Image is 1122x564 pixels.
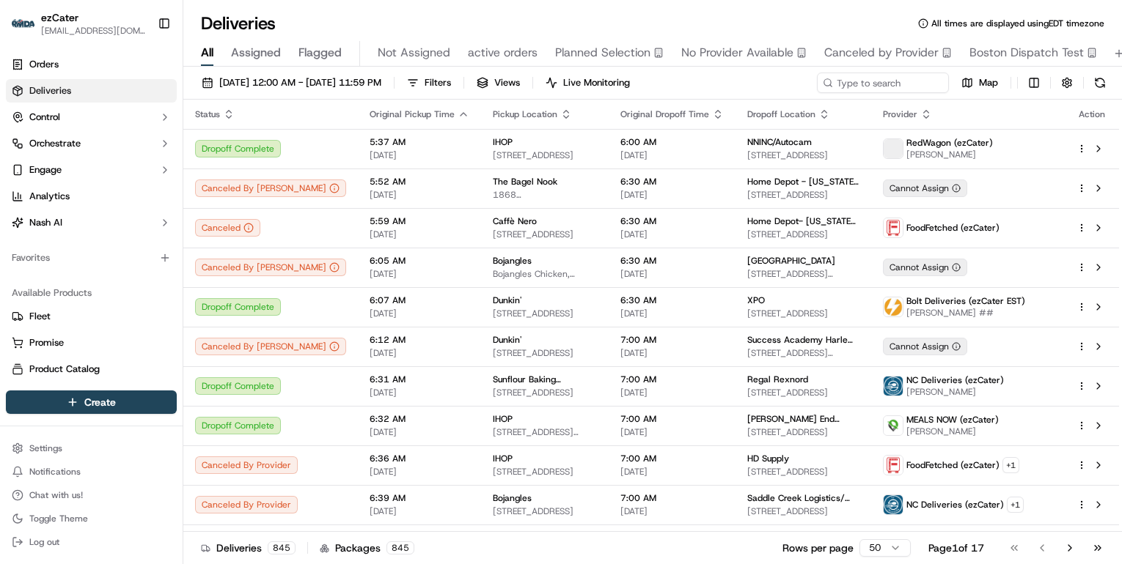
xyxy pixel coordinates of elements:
span: [STREET_ADDRESS] [747,387,859,398]
div: Canceled By [PERSON_NAME] [195,179,346,197]
p: Rows per page [782,541,854,555]
span: [DATE] [620,466,724,478]
span: 6:39 AM [370,492,469,504]
span: Fleet [29,310,51,323]
span: Toggle Theme [29,513,88,524]
span: Bojangles Chicken, [STREET_ADDRESS][PERSON_NAME] [493,268,597,280]
span: [DATE] [370,387,469,398]
span: [DATE] [370,149,469,161]
img: NCDeliveries.png [884,376,903,396]
span: Original Pickup Time [370,108,455,120]
div: Deliveries [201,541,296,555]
span: [DATE] [620,347,724,359]
span: [DATE] [620,505,724,517]
button: Views [470,73,527,93]
span: Bojangles [493,255,532,267]
span: Not Assigned [378,44,450,62]
span: [DATE] [370,505,469,517]
button: Cannot Assign [883,179,967,197]
button: Log out [6,532,177,552]
span: [STREET_ADDRESS] [747,229,859,240]
button: Product Catalog [6,357,177,381]
span: Canceled by Provider [824,44,939,62]
span: [STREET_ADDRESS][US_STATE] [747,347,859,359]
span: XPO [747,294,765,306]
img: ezCater [12,19,35,29]
img: melas_now_logo.png [884,416,903,435]
span: HD Supply [747,453,789,464]
span: active orders [468,44,538,62]
div: Available Products [6,281,177,305]
span: [PERSON_NAME] [906,149,993,160]
button: [DATE] 12:00 AM - [DATE] 11:59 PM [195,73,388,93]
span: Regal Rexnord [747,374,808,385]
span: 5:37 AM [370,136,469,148]
span: Pickup Location [493,108,557,120]
button: Notifications [6,461,177,482]
span: Planned Selection [555,44,650,62]
span: 5:52 AM [370,176,469,188]
span: [STREET_ADDRESS] [747,149,859,161]
div: Favorites [6,246,177,270]
span: Flagged [298,44,342,62]
span: 6:36 AM [370,453,469,464]
span: [DATE] [620,229,724,240]
button: +1 [1002,457,1019,473]
span: All times are displayed using EDT timezone [931,18,1104,29]
button: Nash AI [6,211,177,234]
span: FoodFetched (ezCater) [906,222,1000,234]
span: [DATE] [620,268,724,280]
span: [STREET_ADDRESS] [493,466,597,478]
span: Orchestrate [29,137,81,150]
span: [DATE] [370,426,469,438]
div: 845 [268,541,296,554]
span: 6:30 AM [620,294,724,306]
span: Engage [29,163,62,177]
span: 1868 [GEOGRAPHIC_DATA]-[STREET_ADDRESS] [493,189,597,201]
span: 6:30 AM [620,176,724,188]
span: 5:59 AM [370,215,469,227]
button: Cannot Assign [883,338,967,355]
span: [STREET_ADDRESS] [493,347,597,359]
span: 7:00 AM [620,374,724,385]
span: 6:07 AM [370,294,469,306]
span: Dunkin' [493,294,521,306]
span: RedWagon (ezCater) [906,137,993,149]
span: Dunkin' [493,334,521,346]
span: 7:00 AM [620,413,724,425]
span: [STREET_ADDRESS] [493,308,597,319]
span: 6:31 AM [370,374,469,385]
span: [STREET_ADDRESS] [493,387,597,398]
span: [STREET_ADDRESS] [493,149,597,161]
span: [STREET_ADDRESS] [747,426,859,438]
span: Chat with us! [29,489,83,501]
span: [GEOGRAPHIC_DATA] [747,255,835,267]
span: [DATE] [620,149,724,161]
span: [STREET_ADDRESS][PERSON_NAME] [493,426,597,438]
button: ezCater [41,10,78,25]
span: IHOP [493,453,513,464]
button: Settings [6,438,177,459]
span: 6:12 AM [370,334,469,346]
span: [PERSON_NAME] [906,426,999,437]
button: Create [6,390,177,414]
span: 6:32 AM [370,413,469,425]
div: Cannot Assign [883,259,967,276]
div: Canceled By [PERSON_NAME] [195,259,346,276]
input: Type to search [817,73,949,93]
span: Assigned [231,44,281,62]
span: [STREET_ADDRESS] [747,308,859,319]
span: 6:05 AM [370,255,469,267]
span: NC Deliveries (ezCater) [906,499,1004,511]
span: [DATE] [370,229,469,240]
span: [PERSON_NAME] End Consignment @ [GEOGRAPHIC_DATA] [747,413,859,425]
span: 7:00 AM [620,453,724,464]
button: Canceled By [PERSON_NAME] [195,338,346,355]
a: Product Catalog [12,363,171,376]
a: Orders [6,53,177,76]
span: 6:00 AM [620,136,724,148]
span: Bojangles [493,492,532,504]
span: [DATE] [370,189,469,201]
span: [DATE] [370,308,469,319]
